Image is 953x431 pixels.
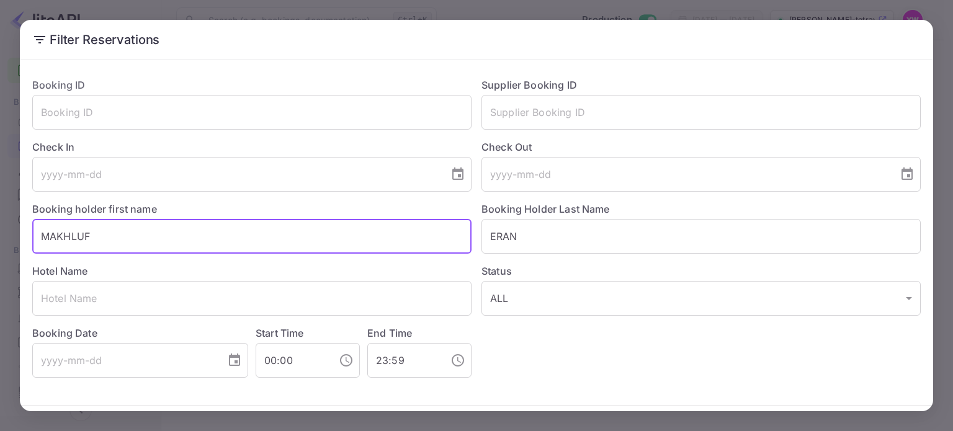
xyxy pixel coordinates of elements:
input: yyyy-mm-dd [481,157,890,192]
label: Hotel Name [32,265,88,277]
label: Supplier Booking ID [481,79,577,91]
input: Holder First Name [32,219,472,254]
button: Choose time, selected time is 12:00 AM [334,348,359,373]
input: Hotel Name [32,281,472,316]
button: Choose date [445,162,470,187]
input: yyyy-mm-dd [32,343,217,378]
label: Booking holder first name [32,203,157,215]
input: Holder Last Name [481,219,921,254]
label: End Time [367,327,412,339]
button: Choose time, selected time is 11:59 PM [445,348,470,373]
label: Status [481,264,921,278]
div: ALL [481,281,921,316]
label: Start Time [256,327,304,339]
input: hh:mm [256,343,329,378]
input: Supplier Booking ID [481,95,921,130]
input: hh:mm [367,343,441,378]
input: Booking ID [32,95,472,130]
label: Booking Date [32,326,248,340]
button: Choose date [895,162,919,187]
label: Check In [32,140,472,154]
label: Booking ID [32,79,86,91]
input: yyyy-mm-dd [32,157,441,192]
button: Choose date [222,348,247,373]
label: Booking Holder Last Name [481,203,610,215]
label: Check Out [481,140,921,154]
h2: Filter Reservations [20,20,933,60]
